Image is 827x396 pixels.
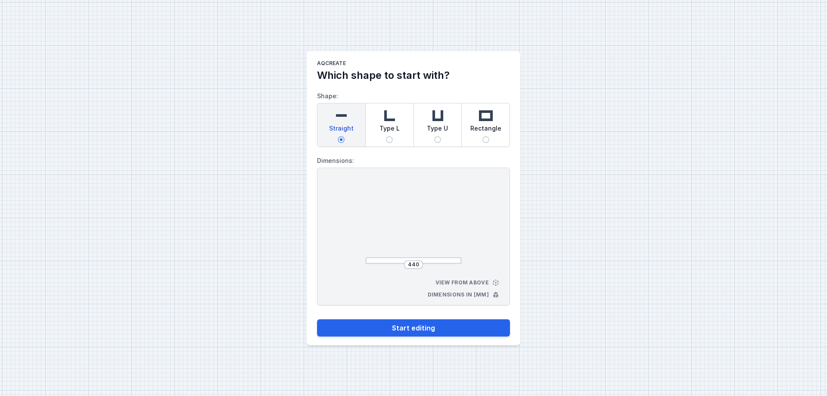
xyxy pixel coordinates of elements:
[329,124,354,136] span: Straight
[317,319,510,337] button: Start editing
[429,107,446,124] img: u-shaped.svg
[317,89,510,147] label: Shape:
[381,107,398,124] img: l-shaped.svg
[470,124,501,136] span: Rectangle
[317,154,510,168] label: Dimensions:
[386,136,393,143] input: Type L
[379,124,400,136] span: Type L
[317,69,510,82] h2: Which shape to start with?
[427,124,448,136] span: Type U
[434,136,441,143] input: Type U
[477,107,494,124] img: rectangle.svg
[407,261,420,268] input: Dimension [mm]
[333,107,350,124] img: straight.svg
[317,60,510,69] h1: AQcreate
[338,136,345,143] input: Straight
[482,136,489,143] input: Rectangle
